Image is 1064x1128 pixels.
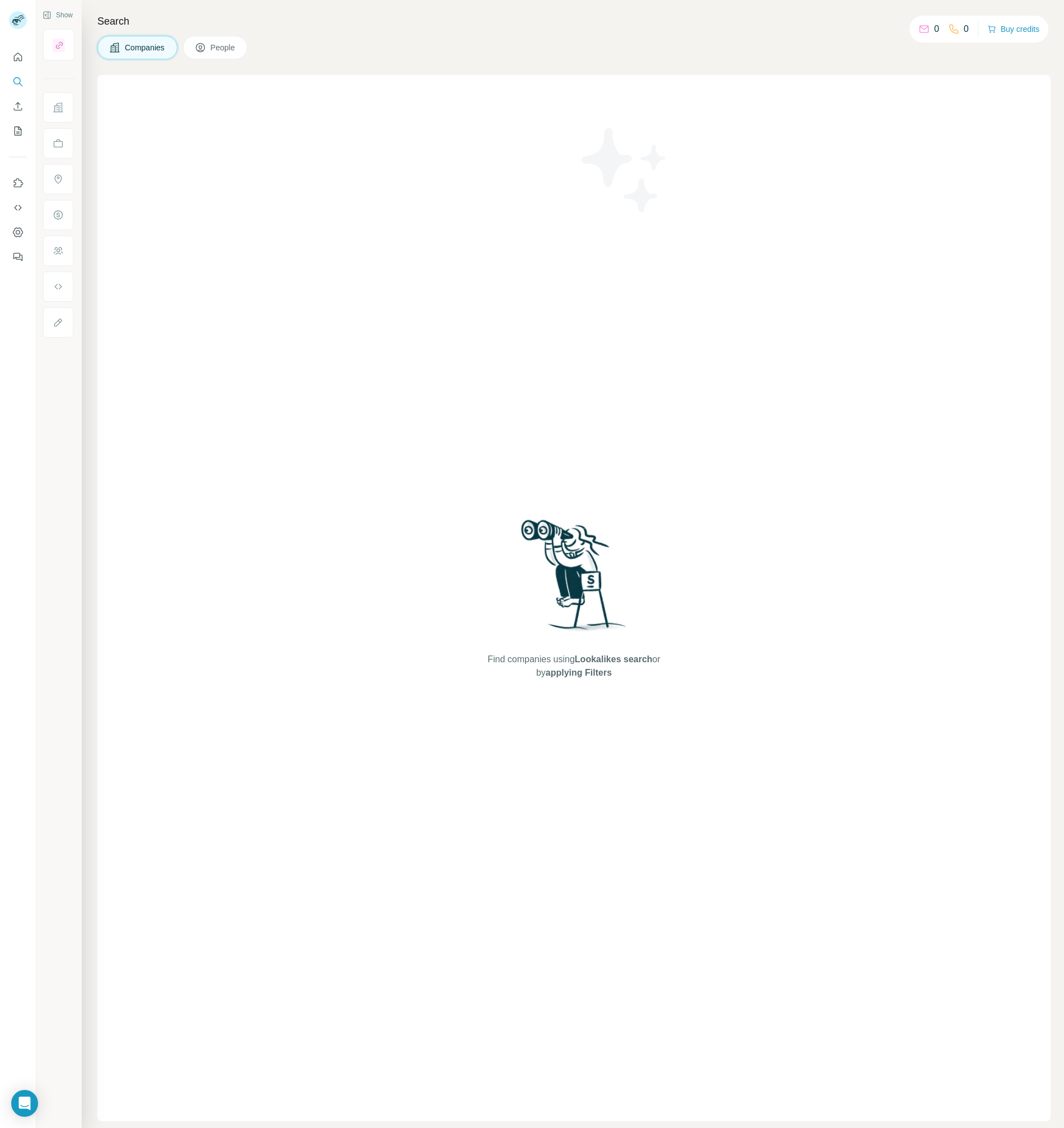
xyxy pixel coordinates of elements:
span: People [210,42,236,53]
p: 0 [934,22,939,36]
button: Dashboard [9,222,27,242]
button: Search [9,72,27,92]
button: Use Surfe API [9,198,27,218]
span: Lookalikes search [575,654,653,664]
button: Show [35,7,81,24]
p: 0 [964,22,969,36]
button: Enrich CSV [9,96,27,116]
span: Companies [125,42,166,53]
img: Surfe Illustration - Woman searching with binoculars [516,517,632,642]
div: Open Intercom Messenger [11,1090,38,1117]
button: My lists [9,121,27,141]
button: Buy credits [987,21,1039,37]
button: Use Surfe on LinkedIn [9,173,27,193]
span: Find companies using or by [484,653,663,680]
img: Surfe Illustration - Stars [574,120,675,221]
button: Feedback [9,247,27,267]
span: applying Filters [546,668,612,677]
button: Quick start [9,47,27,67]
h4: Search [97,13,1051,29]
